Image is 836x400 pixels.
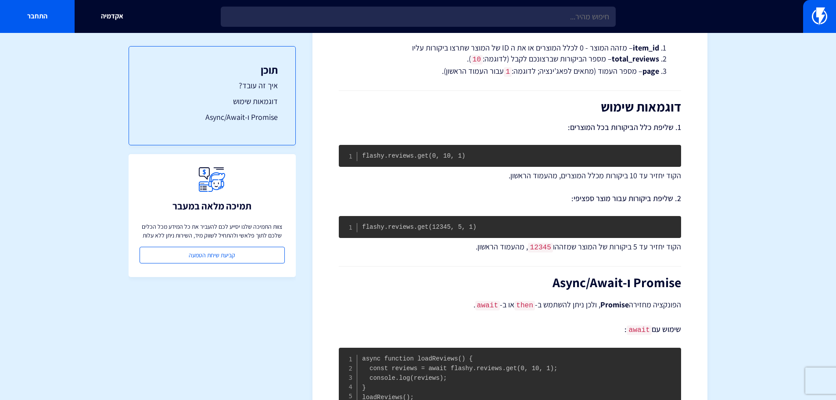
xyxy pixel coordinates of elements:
[362,152,465,159] code: flashy.reviews.get(0, 10, 1)
[361,53,659,65] li: – מספר הביקורות שברצונכם לקבל (לדוגמה: ).
[339,299,681,312] p: הפונקציה מחזירה , ולכן ניתן להשתמש ב- או ב- .
[147,96,278,107] a: דוגמאות שימוש
[339,170,681,181] p: הקוד יחזיר עד 10 ביקורות מכלל המוצרים, מהעמוד הראשון.
[339,100,681,114] h2: דוגמאות שימוש
[339,194,681,203] h4: 2. שליפת ביקורות עבור מוצר ספציפי:
[140,247,285,263] a: קביעת שיחת הטמעה
[339,275,681,290] h2: Promise ו-Async/Await
[361,42,659,54] li: – מזהה המוצר - 0 לכלל המוצרים או את ה ID של המוצר שתרצו ביקורות עליו
[140,222,285,240] p: צוות התמיכה שלנו יסייע לכם להעביר את כל המידע מכל הכלים שלכם לתוך פלאשי ולהתחיל לשווק מיד, השירות...
[361,65,659,77] li: – מספר העמוד (מתאים לפאג’ינציה; לדוגמה: עבור העמוד הראשון).
[221,7,616,27] input: חיפוש מהיר...
[362,223,476,231] code: flashy.reviews.get(12345, 5, 1)
[504,67,512,77] code: 1
[172,201,251,211] h3: תמיכה מלאה במעבר
[147,112,278,123] a: Promise ו-Async/Await
[528,243,553,252] code: 12345
[600,299,629,310] strong: Promise
[147,80,278,91] a: איך זה עובד?
[339,241,681,253] p: הקוד יחזיר עד 5 ביקורות של המוצר שמזההו , מהעמוד הראשון.
[612,54,659,64] strong: total_reviews
[339,123,681,132] h4: 1. שליפת כלל הביקורות בכל המוצרים:
[339,325,681,335] h4: שימוש עם :
[642,66,659,76] strong: page
[633,43,659,53] strong: item_id
[471,55,483,65] code: 10
[475,301,500,310] code: await
[627,325,652,335] code: await
[147,64,278,76] h3: תוכן
[514,301,535,310] code: then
